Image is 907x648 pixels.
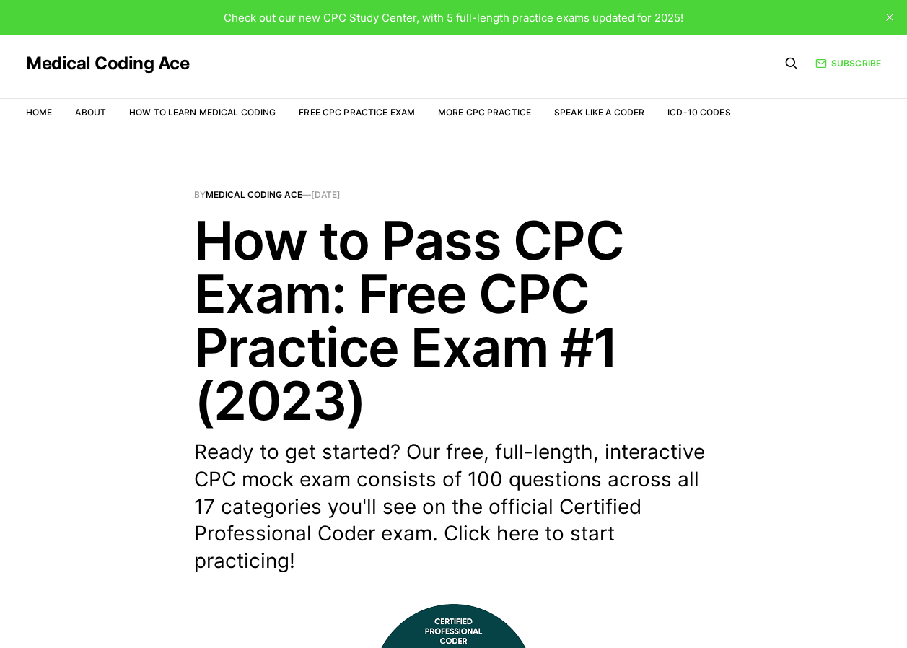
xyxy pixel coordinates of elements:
a: More CPC Practice [438,107,531,118]
a: Subscribe [815,56,881,70]
span: Check out our new CPC Study Center, with 5 full-length practice exams updated for 2025! [224,11,683,25]
time: [DATE] [311,189,341,200]
h1: How to Pass CPC Exam: Free CPC Practice Exam #1 (2023) [194,214,714,427]
a: How to Learn Medical Coding [129,107,276,118]
span: By — [194,191,714,199]
p: Ready to get started? Our free, full-length, interactive CPC mock exam consists of 100 questions ... [194,439,714,575]
a: ICD-10 Codes [667,107,730,118]
iframe: portal-trigger [672,577,907,648]
a: Free CPC Practice Exam [299,107,415,118]
a: Medical Coding Ace [206,189,302,200]
a: Speak Like a Coder [554,107,644,118]
a: Medical Coding Ace [26,55,189,72]
a: Home [26,107,52,118]
a: About [75,107,106,118]
button: close [878,6,901,29]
